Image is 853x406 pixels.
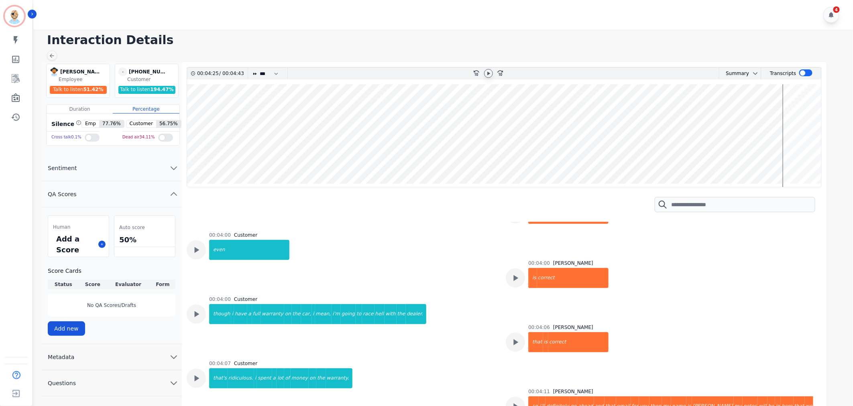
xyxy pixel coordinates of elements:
h1: Interaction Details [47,33,845,47]
div: Customer [234,296,257,302]
div: [PERSON_NAME] [553,324,593,331]
div: [PERSON_NAME] [553,260,593,266]
span: Sentiment [41,164,83,172]
div: that's [210,368,228,388]
div: 00:04:11 [528,388,550,395]
svg: chevron up [169,189,179,199]
div: hell [375,304,385,324]
div: 00:04:00 [528,260,550,266]
div: i'm [332,304,340,324]
div: Add a Score [55,232,95,257]
div: the [397,304,406,324]
div: on [309,368,316,388]
svg: chevron down [752,70,759,77]
div: of [284,368,291,388]
div: Employee [59,76,108,83]
div: Customer [234,232,257,238]
div: Cross talk 0.1 % [51,132,81,143]
div: Customer [234,360,257,367]
span: - [118,67,127,76]
h3: Score Cards [48,267,175,275]
div: spent [257,368,272,388]
div: lot [277,368,284,388]
div: full [252,304,261,324]
th: Status [48,280,79,289]
img: Bordered avatar [5,6,24,26]
div: a [272,368,277,388]
span: Emp [82,120,99,128]
span: 56.75 % [156,120,181,128]
div: that [529,332,543,352]
div: correct [537,268,609,288]
div: Dead air 34.11 % [122,132,155,143]
div: 00:04:25 [197,68,219,79]
div: / [197,68,246,79]
div: with [385,304,396,324]
th: Score [79,280,107,289]
div: even [210,240,289,260]
div: i [231,304,234,324]
div: correct [548,332,609,352]
button: Metadata chevron down [41,344,182,370]
button: Add new [48,321,85,336]
span: Customer [126,120,156,128]
div: No QA Scores/Drafts [48,294,175,317]
div: Percentage [113,105,179,114]
div: is [529,268,537,288]
div: 00:04:00 [209,232,231,238]
svg: chevron down [169,163,179,173]
div: race [362,304,374,324]
div: ridiculous. [228,368,254,388]
div: mean, [315,304,332,324]
div: Transcripts [770,68,796,79]
button: Sentiment chevron down [41,155,182,181]
div: warranty. [326,368,352,388]
span: Metadata [41,353,81,361]
div: Silence [50,120,81,128]
div: 50% [118,233,172,247]
button: chevron down [749,70,759,77]
div: 00:04:07 [209,360,231,367]
span: Questions [41,379,82,387]
div: dealer. [406,304,426,324]
th: Form [150,280,175,289]
div: i [312,304,315,324]
div: [PERSON_NAME] [60,67,100,76]
svg: chevron down [169,352,179,362]
div: Duration [47,105,113,114]
th: Evaluator [106,280,150,289]
div: the [292,304,301,324]
div: the [316,368,326,388]
div: money [291,368,309,388]
div: [PHONE_NUMBER] [129,67,169,76]
svg: chevron down [169,378,179,388]
div: warranty [261,304,284,324]
span: Human [53,224,70,230]
div: i [254,368,257,388]
button: QA Scores chevron up [41,181,182,207]
div: Talk to listen [50,86,107,94]
div: a [247,304,252,324]
div: Customer [127,76,177,83]
div: to [356,304,362,324]
div: Talk to listen [118,86,175,94]
span: 51.42 % [83,87,104,92]
button: Questions chevron down [41,370,182,396]
div: 00:04:43 [221,68,243,79]
div: is [543,332,549,352]
div: 4 [833,6,840,13]
div: though [210,304,231,324]
div: going [341,304,356,324]
div: on [284,304,292,324]
div: 00:04:06 [528,324,550,331]
div: [PERSON_NAME] [553,388,593,395]
div: Auto score [118,222,172,233]
span: QA Scores [41,190,83,198]
div: have [234,304,247,324]
div: car, [301,304,312,324]
div: 00:04:00 [209,296,231,302]
div: Summary [719,68,749,79]
span: 77.76 % [99,120,124,128]
span: 194.47 % [150,87,173,92]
